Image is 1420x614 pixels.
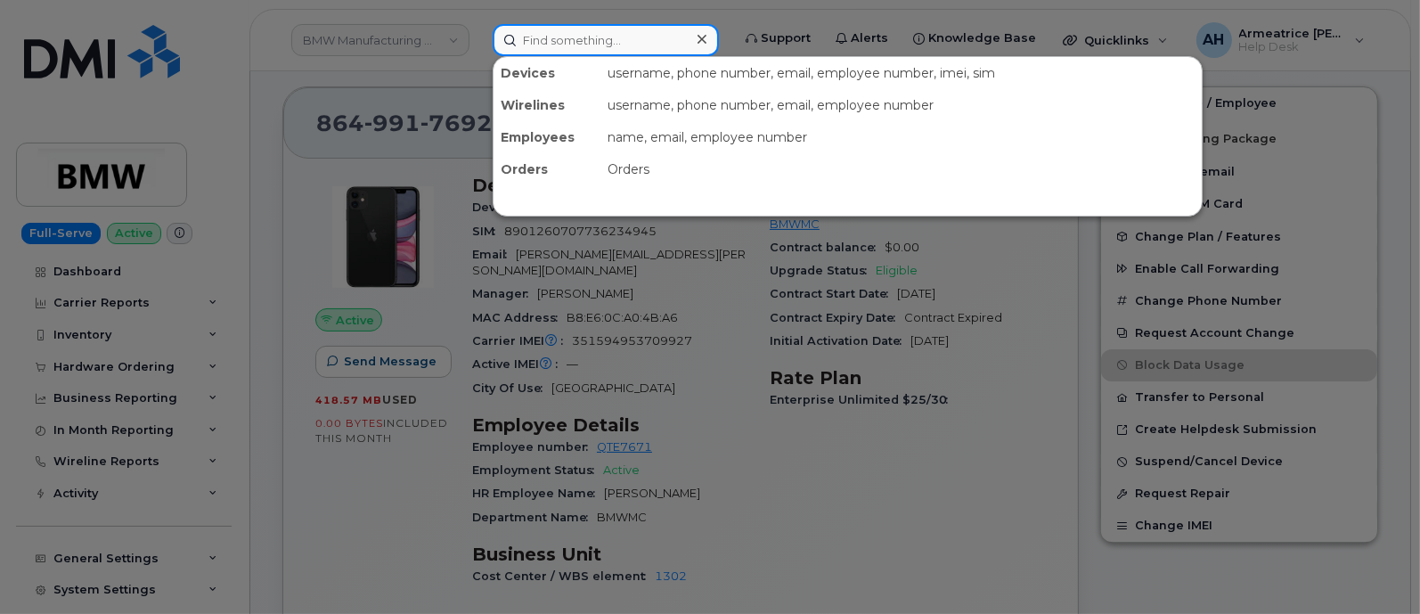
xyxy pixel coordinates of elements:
[600,153,1202,185] div: Orders
[600,121,1202,153] div: name, email, employee number
[600,57,1202,89] div: username, phone number, email, employee number, imei, sim
[1342,536,1407,601] iframe: Messenger Launcher
[494,57,600,89] div: Devices
[493,24,719,56] input: Find something...
[494,89,600,121] div: Wirelines
[494,153,600,185] div: Orders
[494,121,600,153] div: Employees
[600,89,1202,121] div: username, phone number, email, employee number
